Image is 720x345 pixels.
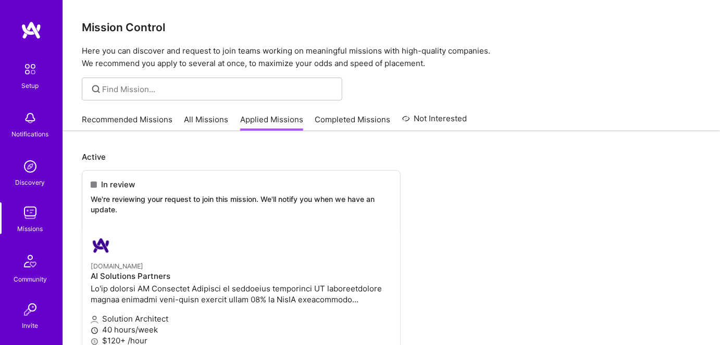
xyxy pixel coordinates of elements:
a: Not Interested [402,112,467,131]
div: Notifications [12,129,49,139]
i: icon Clock [91,327,98,335]
a: Completed Missions [315,114,391,131]
div: Setup [22,80,39,91]
img: A.Team company logo [91,235,111,256]
img: bell [20,108,41,129]
img: discovery [20,156,41,177]
i: icon SearchGrey [90,83,102,95]
p: Active [82,151,701,162]
a: All Missions [184,114,229,131]
p: Solution Architect [91,313,392,324]
div: Missions [18,223,43,234]
img: Invite [20,299,41,320]
small: [DOMAIN_NAME] [91,262,143,270]
img: setup [19,58,41,80]
h4: AI Solutions Partners [91,272,392,281]
div: Discovery [16,177,45,188]
img: teamwork [20,202,41,223]
p: Lo'ip dolorsi AM Consectet Adipisci el seddoeius temporinci UT laboreetdolore magnaa enimadmi ven... [91,283,392,305]
span: In review [101,179,135,190]
p: We're reviewing your request to join this mission. We'll notify you when we have an update. [91,194,392,214]
p: Here you can discover and request to join teams working on meaningful missions with high-quality ... [82,45,701,70]
div: Invite [22,320,39,331]
div: Community [14,274,47,285]
i: icon Applicant [91,316,98,324]
a: Applied Missions [240,114,303,131]
img: logo [21,21,42,40]
h3: Mission Control [82,21,701,34]
p: 40 hours/week [91,324,392,335]
img: Community [18,249,43,274]
a: Recommended Missions [82,114,172,131]
input: Find Mission... [103,84,334,95]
